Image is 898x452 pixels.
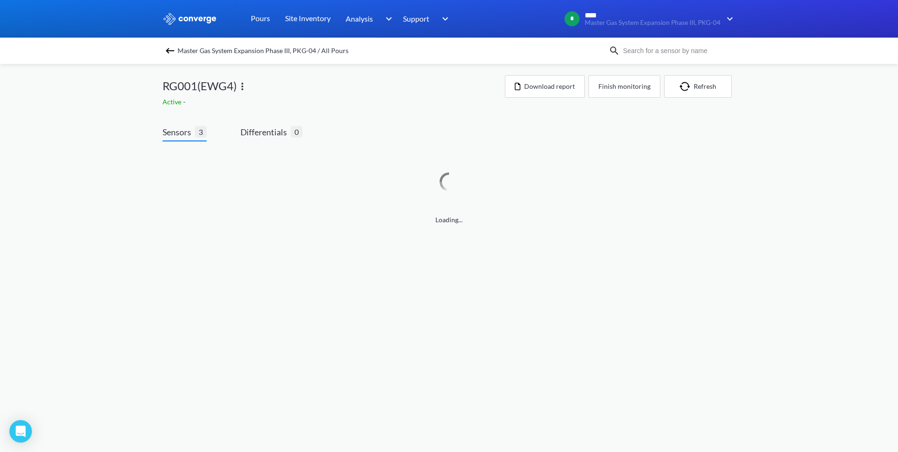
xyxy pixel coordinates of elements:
span: Differentials [240,125,291,139]
span: Active [163,98,183,106]
img: more.svg [237,81,248,92]
span: - [183,98,187,106]
img: downArrow.svg [436,13,451,24]
input: Search for a sensor by name [620,46,734,56]
div: Open Intercom Messenger [9,420,32,443]
img: icon-file.svg [515,83,520,90]
span: 0 [291,126,302,138]
img: logo_ewhite.svg [163,13,217,25]
img: icon-search.svg [609,45,620,56]
img: backspace.svg [164,45,176,56]
img: downArrow.svg [720,13,735,24]
span: Support [403,13,429,24]
img: downArrow.svg [379,13,395,24]
span: Master Gas System Expansion Phase III, PKG-04 [585,19,720,26]
span: RG001(EWG4) [163,77,237,95]
span: Loading... [163,215,735,225]
img: icon-refresh.svg [680,82,694,91]
span: Master Gas System Expansion Phase III, PKG-04 / All Pours [178,44,348,57]
span: Analysis [346,13,373,24]
button: Refresh [664,75,732,98]
span: Sensors [163,125,195,139]
button: Finish monitoring [588,75,660,98]
button: Download report [505,75,585,98]
span: 3 [195,126,207,138]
